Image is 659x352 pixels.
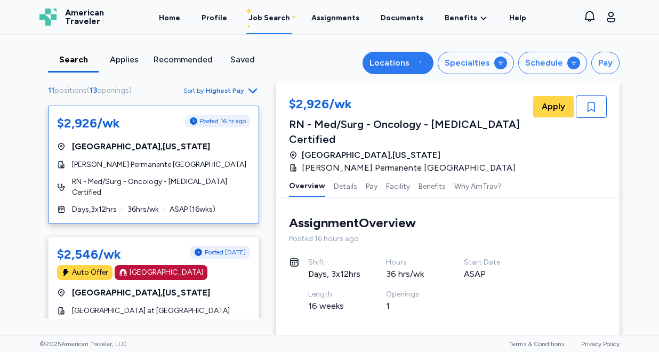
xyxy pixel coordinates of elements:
[464,268,516,281] div: ASAP
[183,86,204,95] span: Sort by
[48,85,136,96] div: ( )
[366,174,377,197] button: Pay
[48,86,54,95] span: 11
[386,300,438,313] div: 1
[206,86,244,95] span: Highest Pay
[72,159,246,170] span: [PERSON_NAME] Permanente [GEOGRAPHIC_DATA]
[289,214,416,231] div: Assignment Overview
[419,174,446,197] button: Benefits
[200,117,246,125] span: Posted 16 hr ago
[183,84,259,97] button: Sort byHighest Pay
[445,13,488,23] a: Benefits
[445,57,490,69] div: Specialties
[246,1,292,34] a: Job Search
[386,289,438,300] div: Openings
[369,57,409,69] div: Locations
[170,204,215,215] span: ASAP ( 16 wks)
[72,140,210,153] span: [GEOGRAPHIC_DATA] , [US_STATE]
[248,13,290,23] div: Job Search
[205,248,246,257] span: Posted [DATE]
[334,174,357,197] button: Details
[386,268,438,281] div: 36 hrs/wk
[308,289,360,300] div: Length
[302,162,516,174] span: [PERSON_NAME] Permanente [GEOGRAPHIC_DATA]
[57,246,121,263] div: $2,546/wk
[97,86,129,95] span: openings
[90,86,97,95] span: 13
[52,53,94,66] div: Search
[308,268,360,281] div: Days, 3x12hrs
[103,53,145,66] div: Applies
[72,177,250,198] span: RN - Med/Surg - Oncology - [MEDICAL_DATA] Certified
[289,174,325,197] button: Overview
[130,267,203,278] div: [GEOGRAPHIC_DATA]
[289,117,531,147] div: RN - Med/Surg - Oncology - [MEDICAL_DATA] Certified
[72,267,108,278] div: Auto Offer
[72,286,210,299] span: [GEOGRAPHIC_DATA] , [US_STATE]
[438,52,514,74] button: Specialties
[509,340,564,348] a: Terms & Conditions
[542,100,565,113] span: Apply
[39,340,126,348] span: © 2025 American Traveler, LLC
[72,204,117,215] span: Days , 3 x 12 hrs
[525,57,563,69] div: Schedule
[581,340,620,348] a: Privacy Policy
[302,149,440,162] span: [GEOGRAPHIC_DATA] , [US_STATE]
[221,53,263,66] div: Saved
[454,174,502,197] button: Why AmTrav?
[386,174,410,197] button: Facility
[289,95,531,115] div: $2,926/wk
[154,53,213,66] div: Recommended
[289,234,607,244] div: Posted 16 hours ago
[72,306,230,316] span: [GEOGRAPHIC_DATA] at [GEOGRAPHIC_DATA]
[57,115,120,132] div: $2,926/wk
[386,257,438,268] div: Hours
[127,204,159,215] span: 36 hrs/wk
[54,86,87,95] span: positions
[598,57,613,69] div: Pay
[591,52,620,74] button: Pay
[533,96,574,117] button: Apply
[445,13,477,23] span: Benefits
[308,300,360,313] div: 16 weeks
[363,52,433,74] button: Locations1
[308,257,360,268] div: Shift
[464,257,516,268] div: Start Date
[65,9,104,26] span: American Traveler
[518,52,587,74] button: Schedule
[414,57,427,69] div: 1
[39,9,57,26] img: Logo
